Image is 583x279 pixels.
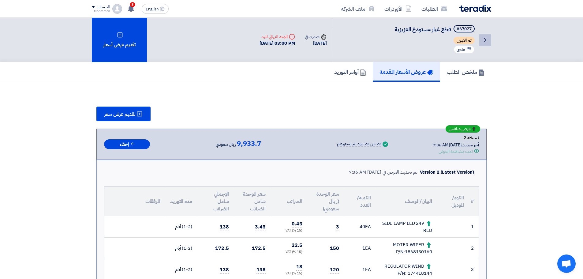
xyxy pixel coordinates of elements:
span: تقديم عرض سعر [104,112,135,117]
div: الموعد النهائي للرد [260,33,295,40]
div: أخر تحديث [DATE] 7:36 AM [433,142,479,148]
div: صدرت في [305,33,327,40]
span: 150 [330,245,339,252]
div: (15 %) VAT [275,250,302,255]
a: أوامر التوريد [327,62,373,82]
a: الطلبات [417,2,452,16]
span: 1 [362,266,365,273]
td: EA [344,238,376,259]
span: 9,933.7 [237,140,261,147]
span: 172.5 [252,245,266,252]
div: (15 %) VAT [275,228,302,233]
div: REGULATOR WIND P/N: 174418144 [381,263,432,277]
h5: ملخص الطلب [447,68,484,75]
td: EA [344,216,376,238]
div: نسخة 2 [433,134,479,142]
span: 3 [336,223,339,231]
span: 138 [220,223,229,231]
div: الحساب [97,5,110,10]
th: سعر الوحدة شامل الضرائب [234,187,271,216]
span: 172.5 [215,245,229,252]
img: Teradix logo [459,5,491,12]
td: (1-2) أيام [165,238,197,259]
span: 3.45 [255,223,266,231]
th: المرفقات [104,187,165,216]
span: 138 [256,266,266,274]
div: تمت مشاهدة العرض [439,148,473,155]
button: إخفاء [104,139,150,149]
div: #67027 [457,27,472,31]
h5: قطع غيار مستودع العزيزية [394,25,476,34]
span: قطع غيار مستودع العزيزية [394,25,451,33]
span: تم القبول [454,37,475,44]
div: Mohmmad [92,9,110,13]
span: 18 [296,263,302,271]
th: الكود/الموديل [437,187,469,216]
a: الأوردرات [379,2,417,16]
a: ملخص الطلب [440,62,491,82]
td: 1 [469,216,479,238]
div: تقديم عرض أسعار [92,18,147,62]
span: 40 [360,223,365,230]
span: عادي [457,47,465,53]
a: عروض الأسعار المقدمة [373,62,440,82]
th: # [469,187,479,216]
td: 2 [469,238,479,259]
th: سعر الوحدة (ريال سعودي) [307,187,344,216]
th: الضرائب [271,187,307,216]
h5: أوامر التوريد [334,68,366,75]
h5: عروض الأسعار المقدمة [379,68,433,75]
a: ملف الشركة [336,2,379,16]
div: [DATE] [305,40,327,47]
span: 8 [130,2,135,7]
button: English [142,4,169,14]
div: MOTER WIPER P/N:1868150160 [381,241,432,255]
span: 120 [330,266,339,274]
th: الكمية/العدد [344,187,376,216]
span: ريال سعودي [216,141,236,148]
img: profile_test.png [112,4,122,14]
th: البيان/الوصف [376,187,437,216]
span: English [146,7,159,11]
button: تقديم عرض سعر [96,107,151,121]
a: دردشة مفتوحة [557,254,576,273]
div: [DATE] 03:00 PM [260,40,295,47]
span: عرض منافس [449,127,471,131]
div: تم تحديث العرض في [DATE] 7:36 AM [349,169,417,176]
th: الإجمالي شامل الضرائب [197,187,234,216]
span: 0.45 [292,220,302,228]
td: (1-2) أيام [165,216,197,238]
div: (15 %) VAT [275,271,302,276]
span: 22.5 [292,242,302,249]
span: 138 [220,266,229,274]
span: 1 [362,245,365,251]
th: مدة التوريد [165,187,197,216]
div: 22 من 22 بنود تم تسعيرهم [337,142,381,147]
div: SIDE LAMP LED 24V RED [381,220,432,234]
div: Version 2 (Latest Version) [420,169,474,176]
